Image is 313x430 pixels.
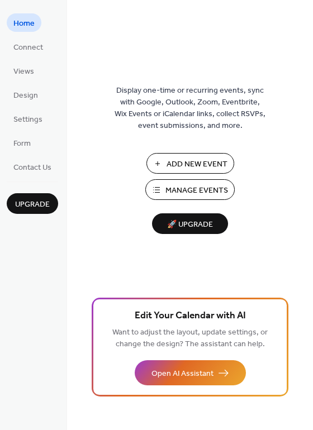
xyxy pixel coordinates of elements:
[15,199,50,211] span: Upgrade
[112,325,268,352] span: Want to adjust the layout, update settings, or change the design? The assistant can help.
[13,138,31,150] span: Form
[146,153,234,174] button: Add New Event
[13,18,35,30] span: Home
[151,368,214,380] span: Open AI Assistant
[7,109,49,128] a: Settings
[135,308,246,324] span: Edit Your Calendar with AI
[13,66,34,78] span: Views
[7,193,58,214] button: Upgrade
[7,61,41,80] a: Views
[145,179,235,200] button: Manage Events
[13,90,38,102] span: Design
[7,157,58,176] a: Contact Us
[7,133,37,152] a: Form
[7,37,50,56] a: Connect
[115,85,265,132] span: Display one-time or recurring events, sync with Google, Outlook, Zoom, Eventbrite, Wix Events or ...
[7,13,41,32] a: Home
[135,360,246,385] button: Open AI Assistant
[13,42,43,54] span: Connect
[13,114,42,126] span: Settings
[165,185,228,197] span: Manage Events
[7,85,45,104] a: Design
[159,217,221,232] span: 🚀 Upgrade
[152,213,228,234] button: 🚀 Upgrade
[167,159,227,170] span: Add New Event
[13,162,51,174] span: Contact Us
